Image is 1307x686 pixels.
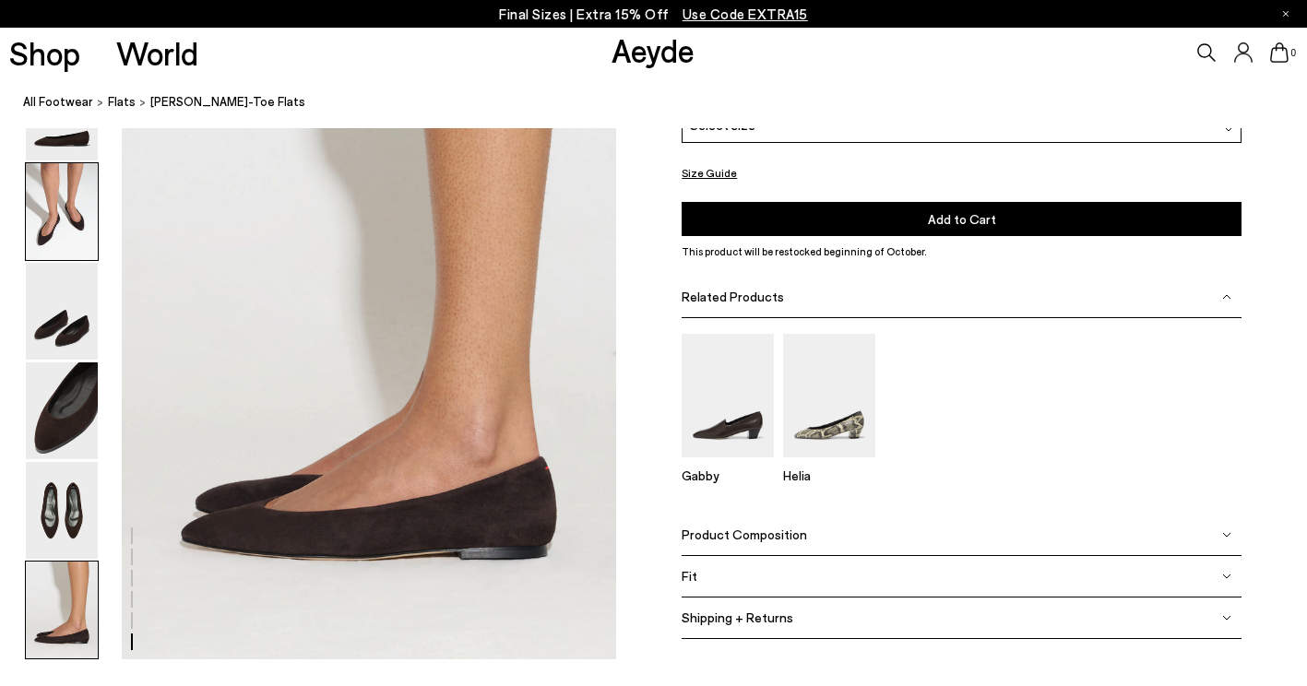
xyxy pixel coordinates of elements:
span: Product Composition [682,526,807,542]
a: All Footwear [23,92,93,112]
p: Final Sizes | Extra 15% Off [499,3,808,26]
img: Ellie Suede Almond-Toe Flats - Image 6 [26,562,98,658]
a: Aeyde [612,30,695,69]
img: Ellie Suede Almond-Toe Flats - Image 2 [26,163,98,260]
a: 0 [1270,42,1289,63]
span: Add to Cart [928,212,996,228]
button: Add to Cart [682,203,1242,237]
button: Size Guide [682,161,737,184]
span: Flats [108,94,136,109]
a: Flats [108,92,136,112]
img: svg%3E [1222,572,1231,581]
p: Helia [783,467,875,483]
span: [PERSON_NAME]-Toe Flats [150,92,305,112]
span: Navigate to /collections/ss25-final-sizes [683,6,808,22]
img: svg%3E [1224,124,1233,134]
img: Ellie Suede Almond-Toe Flats - Image 5 [26,462,98,559]
img: Ellie Suede Almond-Toe Flats - Image 3 [26,263,98,360]
a: Helia Low-Cut Pumps Helia [783,444,875,483]
a: Shop [9,37,80,69]
a: World [116,37,198,69]
span: 0 [1289,48,1298,58]
p: Gabby [682,467,774,483]
img: svg%3E [1222,613,1231,622]
img: Helia Low-Cut Pumps [783,334,875,456]
p: This product will be restocked beginning of October. [682,244,1242,261]
span: Related Products [682,289,784,304]
a: Gabby Almond-Toe Loafers Gabby [682,444,774,483]
nav: breadcrumb [23,77,1307,128]
img: svg%3E [1222,292,1231,302]
img: Gabby Almond-Toe Loafers [682,334,774,456]
span: Shipping + Returns [682,609,793,625]
img: Ellie Suede Almond-Toe Flats - Image 4 [26,362,98,459]
span: Fit [682,568,697,584]
img: svg%3E [1222,530,1231,539]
